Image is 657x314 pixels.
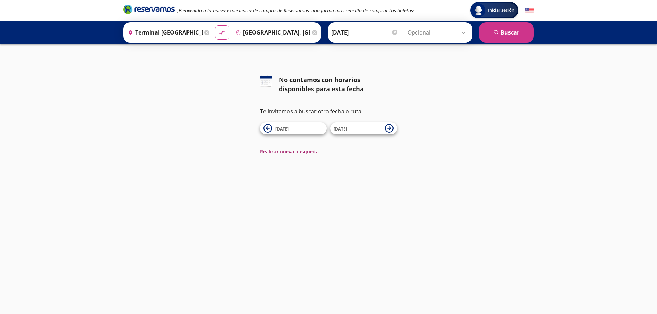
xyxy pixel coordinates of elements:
[233,24,310,41] input: Buscar Destino
[525,6,534,15] button: English
[260,122,327,134] button: [DATE]
[408,24,469,41] input: Opcional
[123,4,175,14] i: Brand Logo
[479,22,534,43] button: Buscar
[485,7,517,14] span: Iniciar sesión
[260,148,319,155] button: Realizar nueva búsqueda
[177,7,414,14] em: ¡Bienvenido a la nueva experiencia de compra de Reservamos, una forma más sencilla de comprar tus...
[279,75,397,94] div: No contamos con horarios disponibles para esta fecha
[331,24,398,41] input: Elegir Fecha
[125,24,203,41] input: Buscar Origen
[330,122,397,134] button: [DATE]
[260,107,397,115] p: Te invitamos a buscar otra fecha o ruta
[275,126,289,132] span: [DATE]
[334,126,347,132] span: [DATE]
[123,4,175,16] a: Brand Logo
